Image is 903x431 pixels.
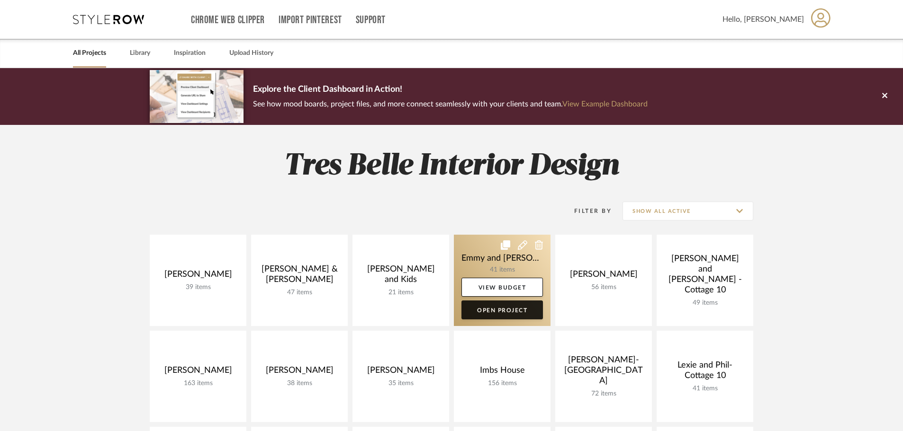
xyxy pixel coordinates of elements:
div: Imbs House [461,365,543,379]
div: Lexie and Phil-Cottage 10 [664,360,746,385]
div: 39 items [157,283,239,291]
div: 163 items [157,379,239,387]
img: d5d033c5-7b12-40c2-a960-1ecee1989c38.png [150,70,244,123]
div: Filter By [562,206,612,216]
div: 156 items [461,379,543,387]
a: Inspiration [174,47,206,60]
a: Upload History [229,47,273,60]
div: 41 items [664,385,746,393]
div: 49 items [664,299,746,307]
a: Chrome Web Clipper [191,16,265,24]
div: [PERSON_NAME] [259,365,340,379]
div: [PERSON_NAME] and Kids [360,264,442,289]
span: Hello, [PERSON_NAME] [722,14,804,25]
div: [PERSON_NAME] [157,365,239,379]
div: 21 items [360,289,442,297]
a: View Budget [461,278,543,297]
div: 35 items [360,379,442,387]
div: [PERSON_NAME] and [PERSON_NAME] -Cottage 10 [664,254,746,299]
div: 38 items [259,379,340,387]
div: [PERSON_NAME] & [PERSON_NAME] [259,264,340,289]
div: [PERSON_NAME]- [GEOGRAPHIC_DATA] [563,355,644,390]
div: 72 items [563,390,644,398]
a: Open Project [461,300,543,319]
div: [PERSON_NAME] [563,269,644,283]
p: Explore the Client Dashboard in Action! [253,82,648,97]
a: View Example Dashboard [562,100,648,108]
div: [PERSON_NAME] [157,269,239,283]
p: See how mood boards, project files, and more connect seamlessly with your clients and team. [253,97,648,111]
h2: Tres Belle Interior Design [110,149,793,184]
a: Support [356,16,386,24]
a: Import Pinterest [279,16,342,24]
div: 47 items [259,289,340,297]
div: 56 items [563,283,644,291]
div: [PERSON_NAME] [360,365,442,379]
a: Library [130,47,150,60]
a: All Projects [73,47,106,60]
